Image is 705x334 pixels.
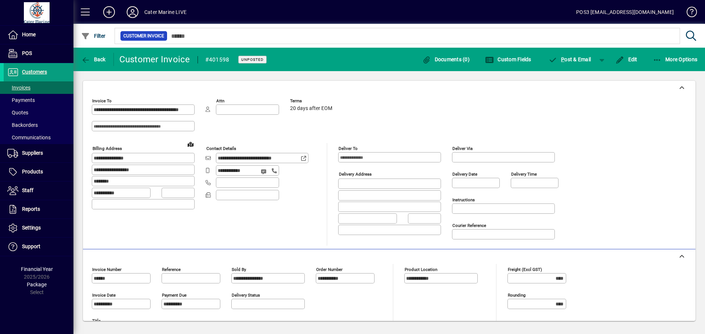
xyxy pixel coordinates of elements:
a: Support [4,238,73,256]
button: Filter [79,29,108,43]
button: Add [97,5,121,19]
mat-label: Product location [405,267,437,272]
span: Financial Year [21,266,53,272]
a: Products [4,163,73,181]
mat-label: Attn [216,98,224,103]
span: Terms [290,99,334,103]
mat-label: Deliver To [339,146,358,151]
button: Profile [121,5,144,19]
mat-label: Invoice number [92,267,122,272]
a: Communications [4,131,73,144]
span: 20 days after EOM [290,106,332,111]
button: Documents (0) [420,53,471,66]
a: Knowledge Base [681,1,696,25]
mat-label: Courier Reference [452,223,486,228]
mat-label: Payment due [162,293,187,298]
mat-label: Delivery time [511,172,537,177]
span: Settings [22,225,41,231]
span: Documents (0) [422,56,470,62]
span: Backorders [7,122,38,128]
mat-label: Reference [162,267,181,272]
a: Payments [4,94,73,106]
mat-label: Deliver via [452,146,473,151]
mat-label: Delivery status [232,293,260,298]
a: Home [4,26,73,44]
button: Custom Fields [483,53,533,66]
a: Staff [4,181,73,200]
a: View on map [185,138,196,150]
span: P [561,56,564,62]
button: Back [79,53,108,66]
a: Settings [4,219,73,237]
a: POS [4,44,73,63]
button: Post & Email [545,53,595,66]
span: Products [22,169,43,175]
span: Customer Invoice [123,32,164,40]
span: Customers [22,69,47,75]
a: Backorders [4,119,73,131]
span: ost & Email [549,56,591,62]
mat-label: Instructions [452,197,475,202]
button: Send SMS [256,163,273,180]
a: Suppliers [4,144,73,162]
span: Quotes [7,110,28,115]
span: Home [22,32,36,37]
mat-label: Invoice date [92,293,116,298]
button: More Options [651,53,699,66]
mat-label: Order number [316,267,343,272]
span: Edit [615,56,637,62]
span: Reports [22,206,40,212]
div: Cater Marine LIVE [144,6,187,18]
span: More Options [653,56,698,62]
span: Custom Fields [485,56,531,62]
mat-label: Freight (excl GST) [508,267,542,272]
mat-label: Rounding [508,293,525,298]
span: Invoices [7,85,30,91]
span: POS [22,50,32,56]
div: #401598 [205,54,229,66]
span: Back [81,56,106,62]
a: Invoices [4,81,73,94]
span: Package [27,282,47,287]
span: Staff [22,187,33,193]
mat-label: Sold by [232,267,246,272]
span: Unposted [241,57,264,62]
div: POS3 [EMAIL_ADDRESS][DOMAIN_NAME] [576,6,674,18]
span: Suppliers [22,150,43,156]
mat-label: Delivery date [452,172,477,177]
span: Filter [81,33,106,39]
span: Communications [7,135,51,140]
mat-label: Invoice To [92,98,112,103]
app-page-header-button: Back [73,53,114,66]
div: Customer Invoice [119,54,190,65]
span: Payments [7,97,35,103]
a: Reports [4,200,73,219]
mat-label: Title [92,318,101,323]
button: Edit [614,53,639,66]
span: Support [22,243,40,249]
a: Quotes [4,106,73,119]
